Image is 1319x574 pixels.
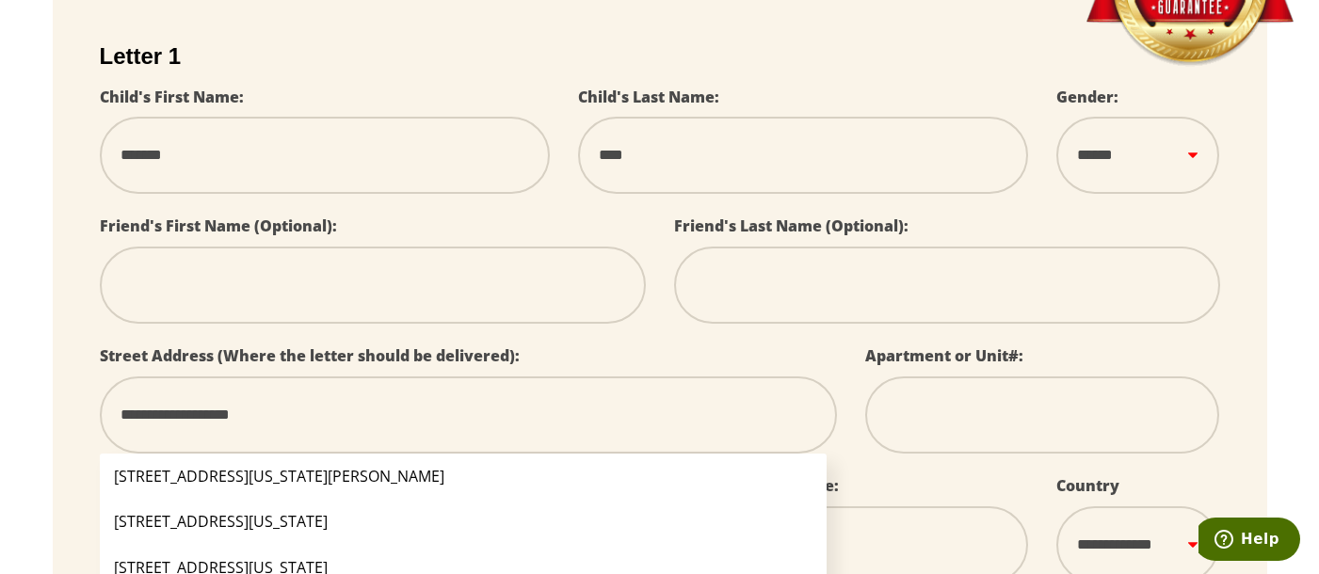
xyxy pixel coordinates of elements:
[1056,87,1118,107] label: Gender:
[1198,518,1300,565] iframe: Opens a widget where you can find more information
[100,345,520,366] label: Street Address (Where the letter should be delivered):
[674,215,909,236] label: Friend's Last Name (Optional):
[100,454,828,499] li: [STREET_ADDRESS][US_STATE][PERSON_NAME]
[865,345,1023,366] label: Apartment or Unit#:
[1056,475,1119,496] label: Country
[100,215,337,236] label: Friend's First Name (Optional):
[578,87,719,107] label: Child's Last Name:
[100,499,828,544] li: [STREET_ADDRESS][US_STATE]
[100,43,1220,70] h2: Letter 1
[100,87,244,107] label: Child's First Name:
